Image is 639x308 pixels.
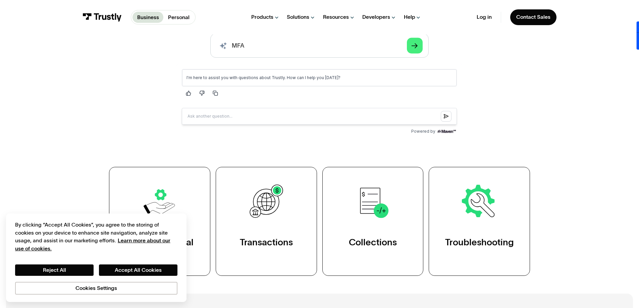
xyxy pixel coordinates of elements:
form: Search [210,34,428,58]
p: Business [137,13,159,21]
div: Transactions [240,236,293,248]
a: Troubleshooting [429,167,530,276]
a: Transactions [216,167,317,276]
a: Merchant Portal Support [109,167,210,276]
a: Business [132,12,163,23]
button: Submit question [264,47,275,58]
div: Troubleshooting [445,236,514,248]
p: Personal [168,13,190,21]
div: Help [404,14,415,20]
input: Question box [5,44,280,61]
img: Trustly Logo [83,13,122,21]
div: Contact Sales [516,14,550,20]
a: Collections [322,167,424,276]
button: Reject All [15,264,94,276]
img: Maven AGI Logo [260,65,280,70]
div: By clicking “Accept All Cookies”, you agree to the storing of cookies on your device to enhance s... [15,221,177,252]
p: I'm here to assist you with questions about Trustly. How can I help you [DATE]? [10,11,276,17]
button: Accept All Cookies [99,264,177,276]
div: Resources [323,14,349,20]
div: Collections [349,236,397,248]
div: Products [251,14,273,20]
div: Privacy [15,221,177,294]
div: Developers [362,14,390,20]
div: Solutions [287,14,309,20]
input: search [210,34,428,58]
a: Personal [163,12,194,23]
a: Log in [477,14,492,20]
button: Cookies Settings [15,282,177,295]
div: Cookie banner [6,213,187,302]
span: Powered by [235,65,259,70]
a: Contact Sales [510,9,556,25]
